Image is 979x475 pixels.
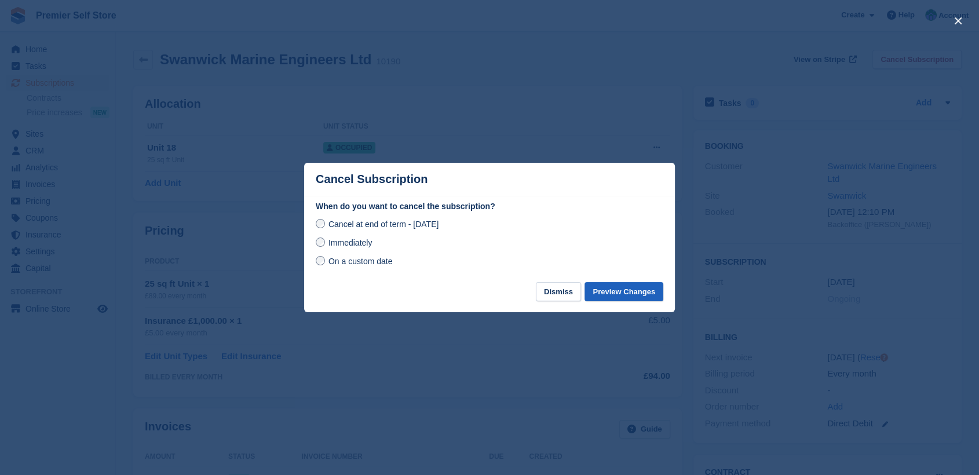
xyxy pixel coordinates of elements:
[316,237,325,247] input: Immediately
[949,12,967,30] button: close
[316,256,325,265] input: On a custom date
[328,238,372,247] span: Immediately
[316,173,428,186] p: Cancel Subscription
[328,220,439,229] span: Cancel at end of term - [DATE]
[316,219,325,228] input: Cancel at end of term - [DATE]
[585,282,663,301] button: Preview Changes
[536,282,581,301] button: Dismiss
[328,257,393,266] span: On a custom date
[316,200,663,213] label: When do you want to cancel the subscription?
